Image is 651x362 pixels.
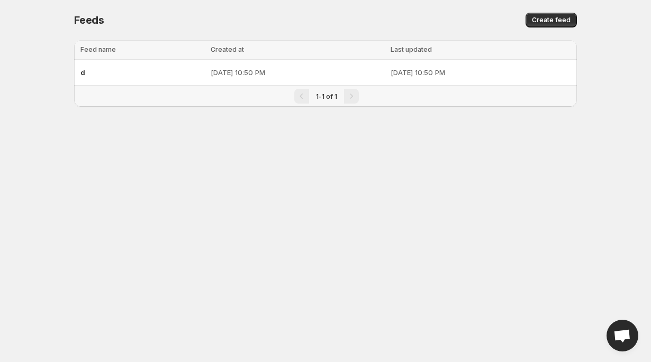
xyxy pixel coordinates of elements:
[391,67,571,78] p: [DATE] 10:50 PM
[74,85,577,107] nav: Pagination
[607,320,638,351] a: Open chat
[211,67,384,78] p: [DATE] 10:50 PM
[532,16,571,24] span: Create feed
[526,13,577,27] button: Create feed
[211,45,244,53] span: Created at
[74,14,104,26] span: Feeds
[316,92,337,100] span: 1-1 of 1
[80,45,116,53] span: Feed name
[391,45,432,53] span: Last updated
[80,68,85,77] span: d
